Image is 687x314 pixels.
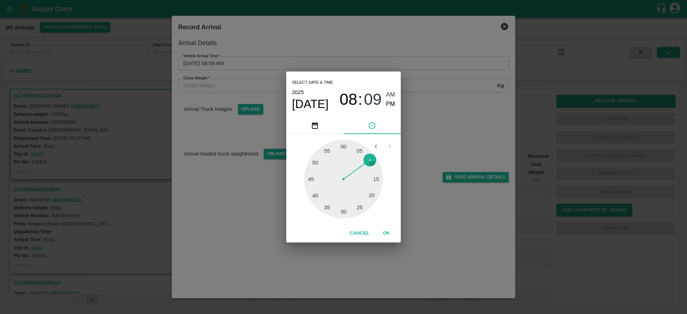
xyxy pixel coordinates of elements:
[375,227,398,240] button: OK
[286,117,343,134] button: pick date
[386,90,395,100] button: AM
[292,77,333,88] span: Select date & time
[364,90,382,109] button: 09
[340,90,357,109] button: 08
[347,227,372,240] button: Cancel
[292,88,304,97] button: 2025
[358,90,362,109] span: :
[292,97,328,111] button: [DATE]
[386,99,395,109] button: PM
[369,139,383,153] button: Open previous view
[343,117,401,134] button: pick time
